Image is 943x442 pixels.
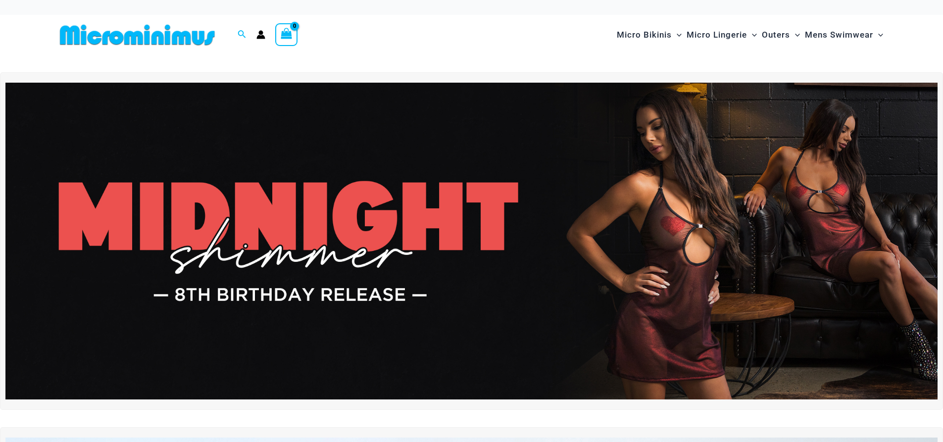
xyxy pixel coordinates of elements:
a: View Shopping Cart, empty [275,23,298,46]
span: Menu Toggle [873,22,883,48]
nav: Site Navigation [613,18,888,51]
span: Micro Lingerie [687,22,747,48]
a: Search icon link [238,29,247,41]
a: Account icon link [256,30,265,39]
a: Micro LingerieMenu ToggleMenu Toggle [684,20,759,50]
span: Outers [762,22,790,48]
span: Menu Toggle [790,22,800,48]
span: Micro Bikinis [617,22,672,48]
span: Menu Toggle [672,22,682,48]
a: Mens SwimwearMenu ToggleMenu Toggle [802,20,886,50]
a: Micro BikinisMenu ToggleMenu Toggle [614,20,684,50]
span: Mens Swimwear [805,22,873,48]
img: Midnight Shimmer Red Dress [5,83,938,399]
span: Menu Toggle [747,22,757,48]
img: MM SHOP LOGO FLAT [56,24,219,46]
a: OutersMenu ToggleMenu Toggle [759,20,802,50]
